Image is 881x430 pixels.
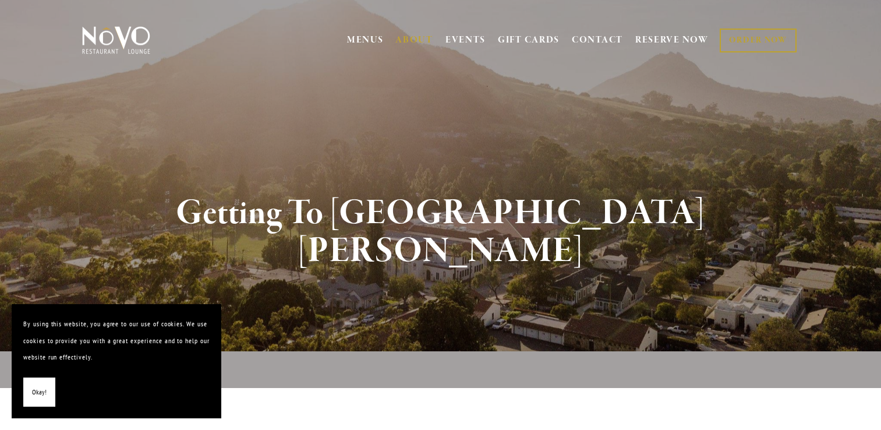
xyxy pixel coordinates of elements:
img: Novo Restaurant &amp; Lounge [80,26,153,55]
a: EVENTS [445,34,486,46]
h1: Getting To [GEOGRAPHIC_DATA][PERSON_NAME] [101,195,780,270]
a: GIFT CARDS [498,29,560,51]
span: Okay! [32,384,47,401]
button: Okay! [23,378,55,407]
a: ABOUT [395,34,433,46]
a: MENUS [347,34,384,46]
a: CONTACT [572,29,623,51]
section: Cookie banner [12,304,221,418]
a: RESERVE NOW [635,29,709,51]
p: By using this website, you agree to our use of cookies. We use cookies to provide you with a grea... [23,316,210,366]
a: ORDER NOW [720,29,796,52]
